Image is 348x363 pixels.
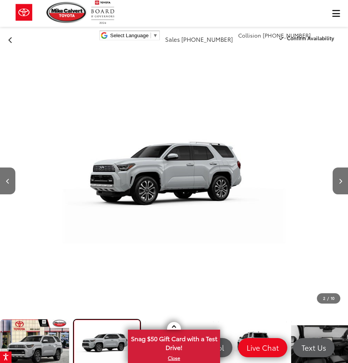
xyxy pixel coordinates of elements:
[129,330,219,354] span: Snag $50 Gift Card with a Test Drive!
[263,31,311,39] span: [PHONE_NUMBER]
[63,51,285,311] img: 2025 Toyota 4Runner Limited
[153,33,158,38] span: ▼
[326,296,330,301] span: /
[238,31,261,39] span: Collision
[238,338,287,357] a: Live Chat
[298,343,330,352] span: Text Us
[165,35,180,43] span: Sales
[293,338,335,357] a: Text Us
[151,33,151,38] span: ​
[243,343,283,352] span: Live Chat
[331,295,335,301] span: 10
[333,168,348,194] button: Next image
[181,35,233,43] span: [PHONE_NUMBER]
[110,33,149,38] span: Select Language
[323,295,325,301] span: 2
[110,33,158,38] a: Select Language​
[46,2,87,23] img: Mike Calvert Toyota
